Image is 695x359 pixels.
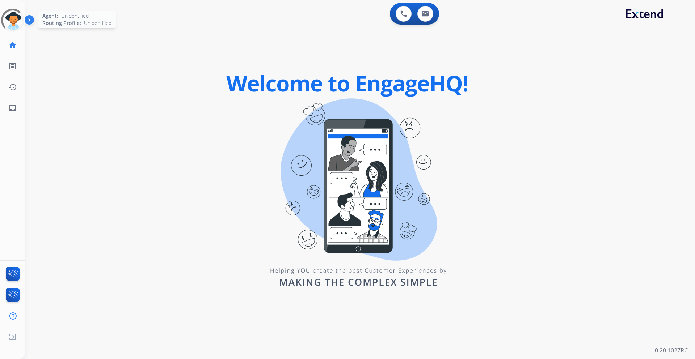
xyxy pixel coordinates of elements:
span: Unidentified [61,12,89,20]
mat-icon: home [8,41,17,50]
span: Unidentified [84,20,111,27]
mat-icon: list_alt [8,62,17,70]
span: Routing Profile: [42,20,81,27]
mat-icon: history [8,83,17,91]
span: Agent: [42,12,58,20]
p: 0.20.1027RC [655,346,688,355]
mat-icon: inbox [8,104,17,112]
